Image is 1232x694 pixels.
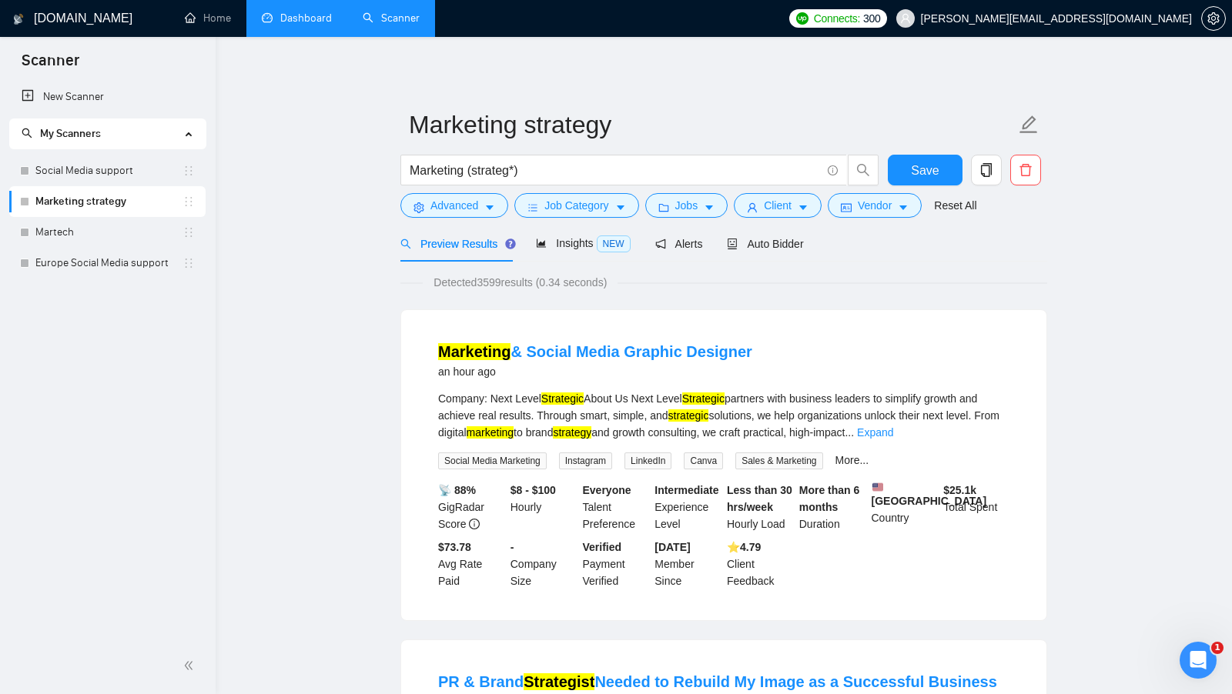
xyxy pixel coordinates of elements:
span: Canva [684,452,723,469]
div: Hourly [507,482,580,532]
span: Preview Results [400,238,511,250]
a: Europe Social Media support [35,248,182,279]
div: Experience Level [651,482,724,532]
div: Payment Verified [580,539,652,589]
div: Company Size [507,539,580,589]
span: Client [764,197,792,214]
span: holder [182,257,195,269]
a: dashboardDashboard [262,12,332,25]
div: Country [869,482,941,532]
b: Verified [583,541,622,553]
span: NEW [597,235,631,252]
span: search [22,128,32,138]
span: My Scanners [22,127,101,140]
span: My Scanners [40,127,101,140]
span: idcard [841,202,852,213]
span: robot [727,239,738,249]
a: More... [835,454,869,466]
img: logo [13,7,24,32]
button: setting [1201,6,1226,31]
span: user [900,13,911,24]
span: Advanced [430,197,478,214]
mark: Strategic [682,392,725,405]
span: holder [182,195,195,208]
span: folder [658,202,669,213]
div: Client Feedback [724,539,796,589]
span: Social Media Marketing [438,452,547,469]
div: Avg Rate Paid [435,539,507,589]
span: Scanner [9,49,92,82]
b: ⭐️ 4.79 [727,541,761,553]
span: user [747,202,758,213]
button: folderJobscaret-down [645,193,728,218]
mark: marketing [467,426,514,439]
span: Detected 3599 results (0.34 seconds) [423,274,618,291]
span: setting [1202,12,1225,25]
button: barsJob Categorycaret-down [514,193,638,218]
span: copy [972,163,1001,177]
mark: Marketing [438,343,511,360]
input: Scanner name... [409,105,1016,144]
div: Hourly Load [724,482,796,532]
span: ... [845,426,854,439]
span: Jobs [675,197,698,214]
a: searchScanner [363,12,420,25]
button: userClientcaret-down [734,193,822,218]
button: delete [1010,155,1041,185]
li: Europe Social Media support [9,248,206,279]
span: 1 [1211,642,1224,654]
span: 300 [863,10,880,27]
b: $8 - $100 [511,484,556,496]
button: idcardVendorcaret-down [828,193,922,218]
span: caret-down [798,202,808,213]
a: Reset All [934,197,976,214]
span: caret-down [898,202,909,213]
b: [GEOGRAPHIC_DATA] [872,482,987,507]
span: Vendor [858,197,892,214]
div: Total Spent [940,482,1013,532]
div: Duration [796,482,869,532]
div: Company: Next Level About Us Next Level partners with business leaders to simplify growth and ach... [438,390,1009,441]
span: search [849,163,878,177]
li: Marketing strategy [9,186,206,217]
span: Save [911,161,939,180]
div: an hour ago [438,362,752,381]
a: Marketing& Social Media Graphic Designer [438,343,752,360]
span: caret-down [704,202,715,213]
span: info-circle [469,519,480,529]
a: homeHome [185,12,231,25]
li: Martech [9,217,206,248]
b: Everyone [583,484,631,496]
span: setting [413,202,424,213]
b: $ 25.1k [943,484,976,496]
span: area-chart [536,238,547,249]
a: setting [1201,12,1226,25]
mark: Strategist [524,673,594,690]
span: Auto Bidder [727,238,803,250]
span: Alerts [655,238,703,250]
span: holder [182,226,195,239]
span: search [400,239,411,249]
span: Sales & Marketing [735,452,822,469]
b: [DATE] [654,541,690,553]
mark: Strategic [541,392,584,405]
a: Social Media support [35,155,182,186]
span: delete [1011,163,1040,177]
button: search [848,155,879,185]
button: Save [888,155,962,185]
span: LinkedIn [624,452,671,469]
span: Insights [536,237,630,249]
a: Marketing strategy [35,186,182,217]
span: holder [182,165,195,177]
img: 🇺🇸 [872,482,883,492]
a: Martech [35,217,182,248]
span: caret-down [484,202,495,213]
img: upwork-logo.png [796,12,808,25]
span: notification [655,239,666,249]
div: Talent Preference [580,482,652,532]
span: info-circle [828,165,838,175]
li: Social Media support [9,155,206,186]
a: New Scanner [22,82,193,112]
input: Search Freelance Jobs... [410,161,821,180]
b: Less than 30 hrs/week [727,484,792,513]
